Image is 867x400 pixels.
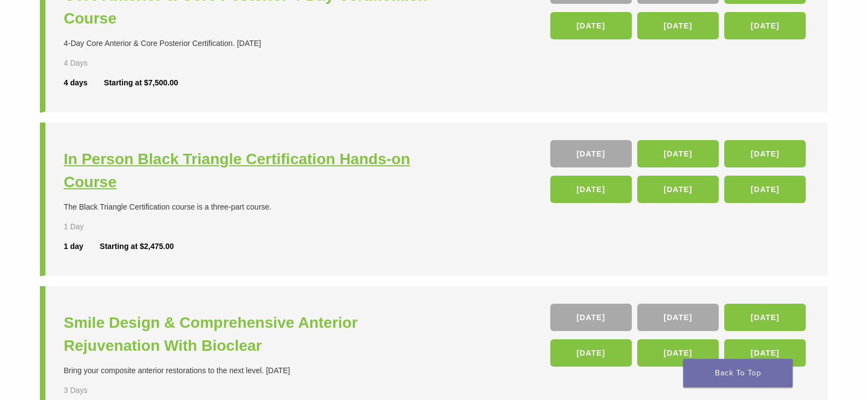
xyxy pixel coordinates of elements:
[64,201,437,213] div: The Black Triangle Certification course is a three-part course.
[64,77,104,89] div: 4 days
[637,176,719,203] a: [DATE]
[64,148,437,194] a: In Person Black Triangle Certification Hands-on Course
[64,221,120,233] div: 1 Day
[550,140,632,167] a: [DATE]
[550,176,632,203] a: [DATE]
[724,304,806,331] a: [DATE]
[64,311,437,357] a: Smile Design & Comprehensive Anterior Rejuvenation With Bioclear
[64,57,120,69] div: 4 Days
[550,12,632,39] a: [DATE]
[100,241,173,252] div: Starting at $2,475.00
[104,77,178,89] div: Starting at $7,500.00
[724,12,806,39] a: [DATE]
[724,339,806,367] a: [DATE]
[64,385,120,396] div: 3 Days
[550,304,632,331] a: [DATE]
[724,176,806,203] a: [DATE]
[637,304,719,331] a: [DATE]
[64,241,100,252] div: 1 day
[550,140,809,208] div: , , , , ,
[724,140,806,167] a: [DATE]
[550,339,632,367] a: [DATE]
[683,359,793,387] a: Back To Top
[637,339,719,367] a: [DATE]
[550,304,809,372] div: , , , , ,
[637,12,719,39] a: [DATE]
[64,365,437,376] div: Bring your composite anterior restorations to the next level. [DATE]
[637,140,719,167] a: [DATE]
[64,38,437,49] div: 4-Day Core Anterior & Core Posterior Certification. [DATE]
